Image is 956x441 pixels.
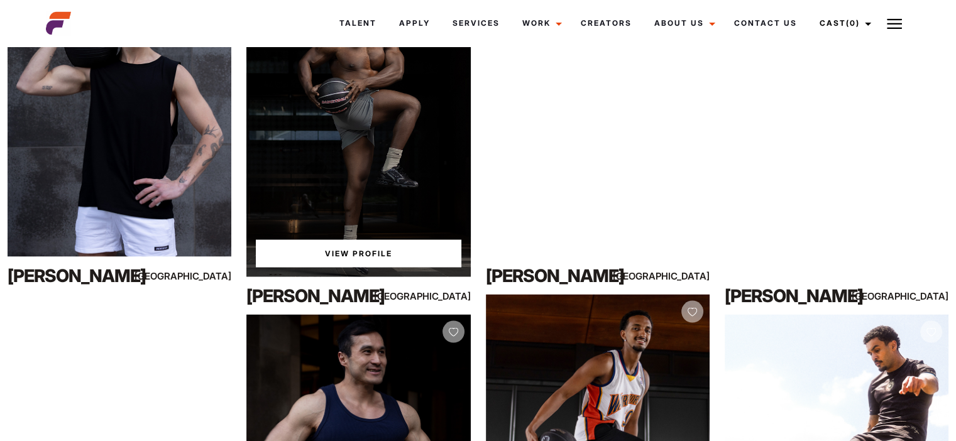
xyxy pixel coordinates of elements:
[486,263,620,288] div: [PERSON_NAME]
[569,6,643,40] a: Creators
[46,11,71,36] img: cropped-aefm-brand-fav-22-square.png
[511,6,569,40] a: Work
[723,6,808,40] a: Contact Us
[725,283,859,308] div: [PERSON_NAME]
[328,6,388,40] a: Talent
[441,6,511,40] a: Services
[388,6,441,40] a: Apply
[164,268,231,283] div: [GEOGRAPHIC_DATA]
[246,283,381,308] div: [PERSON_NAME]
[404,288,471,303] div: [GEOGRAPHIC_DATA]
[643,6,723,40] a: About Us
[256,239,461,267] a: View Jae W'sProfile
[642,268,710,283] div: [GEOGRAPHIC_DATA]
[881,288,948,303] div: [GEOGRAPHIC_DATA]
[887,16,902,31] img: Burger icon
[8,263,142,288] div: [PERSON_NAME]
[846,18,860,28] span: (0)
[808,6,879,40] a: Cast(0)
